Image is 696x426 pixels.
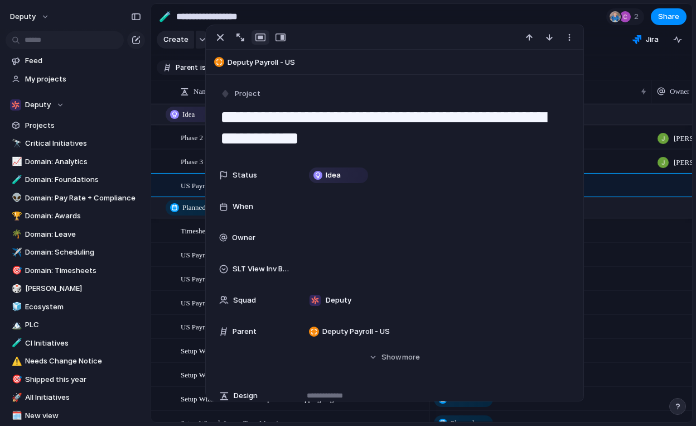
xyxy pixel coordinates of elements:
[10,138,21,149] button: 🔭
[25,410,141,422] span: New view
[322,326,390,337] span: Deputy Payroll - US
[10,338,21,349] button: 🧪
[157,31,194,49] button: Create
[6,190,145,207] div: 👽Domain: Pay Rate + Compliance
[12,300,20,313] div: 🧊
[12,264,20,277] div: 🎯
[12,192,20,204] div: 👽
[198,61,208,74] button: is
[651,8,687,25] button: Share
[12,337,20,350] div: 🧪
[10,247,21,258] button: ✈️
[646,34,659,45] span: Jira
[6,171,145,188] a: 🧪Domain: Foundations
[12,283,20,295] div: 🎲
[6,280,145,297] a: 🎲[PERSON_NAME]
[10,319,21,331] button: 🏔️
[12,373,20,386] div: 🎯
[25,55,141,66] span: Feed
[176,63,198,73] span: Parent
[12,409,20,422] div: 🗓️
[5,8,55,26] button: deputy
[402,352,420,363] span: more
[25,265,141,276] span: Domain: Timesheets
[6,262,145,279] a: 🎯Domain: Timesheets
[6,135,145,152] a: 🔭Critical Initiatives
[182,109,195,120] span: Idea
[10,301,21,313] button: 🧊
[12,228,20,241] div: 🌴
[232,232,255,243] span: Owner
[6,408,145,424] a: 🗓️New view
[25,338,141,349] span: CI Initiatives
[10,374,21,385] button: 🎯
[25,120,141,131] span: Projects
[25,247,141,258] span: Domain: Scheduling
[658,11,679,22] span: Share
[25,319,141,331] span: PLC
[233,295,256,306] span: Squad
[228,57,578,68] span: Deputy Payroll - US
[6,244,145,261] a: ✈️Domain: Scheduling
[6,335,145,352] a: 🧪CI Initiatives
[182,202,206,213] span: Planned
[25,193,141,204] span: Domain: Pay Rate + Compliance
[25,301,141,313] span: Ecosystem
[12,246,20,259] div: ✈️
[12,391,20,404] div: 🚀
[6,97,145,113] button: Deputy
[10,392,21,403] button: 🚀
[25,74,141,85] span: My projects
[25,174,141,185] span: Domain: Foundations
[219,347,570,367] button: Showmore
[6,371,145,388] a: 🎯Shipped this year
[10,193,21,204] button: 👽
[6,317,145,333] a: 🏔️PLC
[12,137,20,150] div: 🔭
[12,174,20,186] div: 🧪
[218,86,264,102] button: Project
[159,9,171,24] div: 🧪
[156,8,174,26] button: 🧪
[12,319,20,332] div: 🏔️
[634,11,642,22] span: 2
[10,11,36,22] span: deputy
[628,31,663,48] button: Jira
[194,86,211,97] span: Name
[10,265,21,276] button: 🎯
[12,155,20,168] div: 📈
[6,389,145,406] a: 🚀All Initiatives
[10,174,21,185] button: 🧪
[326,295,351,306] span: Deputy
[163,34,188,45] span: Create
[6,117,145,134] a: Projects
[25,356,141,367] span: Needs Change Notice
[200,63,206,73] span: is
[10,229,21,240] button: 🌴
[25,374,141,385] span: Shipped this year
[381,352,402,363] span: Show
[25,283,141,294] span: [PERSON_NAME]
[6,299,145,315] a: 🧊Ecosystem
[233,201,253,212] span: When
[235,88,260,99] span: Project
[234,390,258,401] span: Design
[670,86,689,97] span: Owner
[6,154,145,170] div: 📈Domain: Analytics
[6,208,145,224] a: 🏆Domain: Awards
[12,355,20,368] div: ⚠️
[233,326,257,337] span: Parent
[6,226,145,243] a: 🌴Domain: Leave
